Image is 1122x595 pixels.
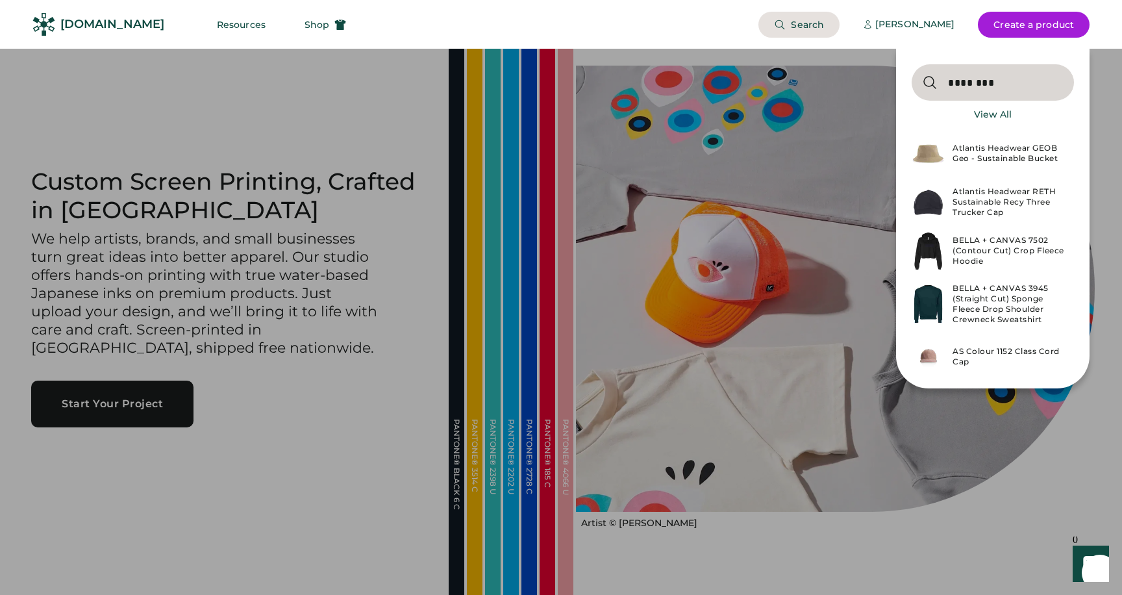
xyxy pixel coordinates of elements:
[912,227,945,275] img: 7502-Black-Front.jpg
[953,283,1066,325] div: BELLA + CANVAS 3945 (Straight Cut) Sponge Fleece Drop Shoulder Crewneck Sweatshirt
[974,108,1012,121] div: View All
[875,18,954,31] div: [PERSON_NAME]
[978,12,1090,38] button: Create a product
[60,16,164,32] div: [DOMAIN_NAME]
[201,12,281,38] button: Resources
[32,13,55,36] img: Rendered Logo - Screens
[912,333,945,381] img: 1152_CLASS_CORD_CAP_HAZY_PINK__46909.jpg
[912,279,945,328] img: 3945
[758,12,840,38] button: Search
[953,186,1066,218] div: Atlantis Headwear RETH Sustainable Recy Three Trucker Cap
[912,178,945,227] img: _Black-Front.jpg
[912,129,945,178] img: GEOB
[791,20,824,29] span: Search
[289,12,362,38] button: Shop
[305,20,329,29] span: Shop
[953,143,1066,164] div: Atlantis Headwear GEOB Geo - Sustainable Bucket
[953,346,1066,367] div: AS Colour 1152 Class Cord Cap
[953,235,1066,266] div: BELLA + CANVAS 7502 (Contour Cut) Crop Fleece Hoodie
[1060,537,1116,592] iframe: Front Chat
